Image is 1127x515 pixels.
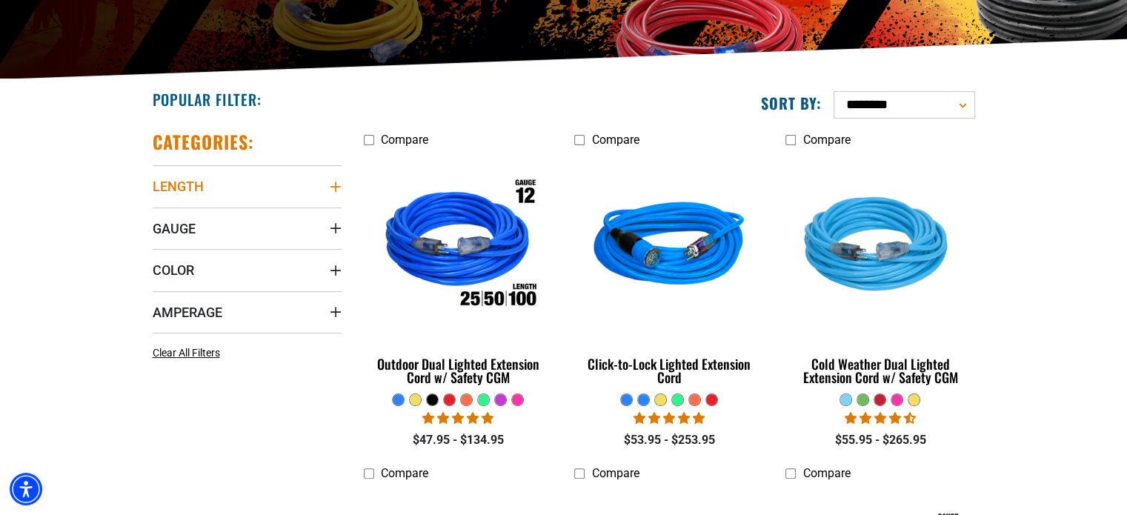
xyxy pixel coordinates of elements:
[153,291,342,333] summary: Amperage
[845,411,916,425] span: 4.62 stars
[153,345,226,361] a: Clear All Filters
[364,431,553,449] div: $47.95 - $134.95
[785,431,974,449] div: $55.95 - $265.95
[153,262,194,279] span: Color
[576,162,762,332] img: blue
[381,466,428,480] span: Compare
[787,162,974,332] img: Light Blue
[574,154,763,393] a: blue Click-to-Lock Lighted Extension Cord
[153,347,220,359] span: Clear All Filters
[153,249,342,290] summary: Color
[153,207,342,249] summary: Gauge
[574,431,763,449] div: $53.95 - $253.95
[364,154,553,393] a: Outdoor Dual Lighted Extension Cord w/ Safety CGM Outdoor Dual Lighted Extension Cord w/ Safety CGM
[364,357,553,384] div: Outdoor Dual Lighted Extension Cord w/ Safety CGM
[634,411,705,425] span: 4.87 stars
[422,411,493,425] span: 4.81 stars
[761,93,822,113] label: Sort by:
[574,357,763,384] div: Click-to-Lock Lighted Extension Cord
[802,133,850,147] span: Compare
[381,133,428,147] span: Compare
[785,154,974,393] a: Light Blue Cold Weather Dual Lighted Extension Cord w/ Safety CGM
[153,304,222,321] span: Amperage
[802,466,850,480] span: Compare
[153,90,262,109] h2: Popular Filter:
[153,165,342,207] summary: Length
[591,133,639,147] span: Compare
[153,130,255,153] h2: Categories:
[153,220,196,237] span: Gauge
[153,178,204,195] span: Length
[10,473,42,505] div: Accessibility Menu
[365,162,551,332] img: Outdoor Dual Lighted Extension Cord w/ Safety CGM
[591,466,639,480] span: Compare
[785,357,974,384] div: Cold Weather Dual Lighted Extension Cord w/ Safety CGM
